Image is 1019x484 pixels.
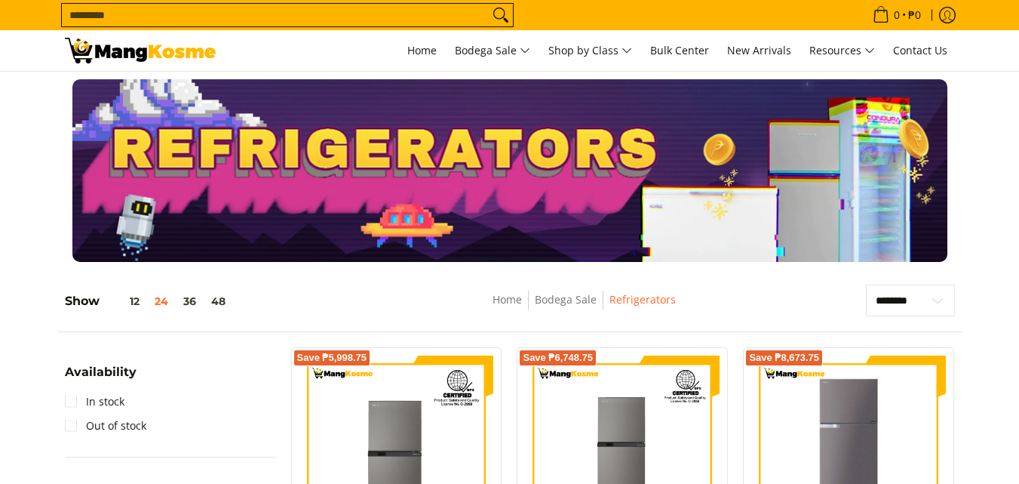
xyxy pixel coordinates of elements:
a: Bulk Center [643,30,717,71]
button: 48 [204,295,233,307]
span: 0 [892,10,902,20]
a: Home [493,292,522,307]
a: Out of stock [65,414,146,438]
span: ₱0 [906,10,923,20]
a: Contact Us [885,30,955,71]
span: Bulk Center [650,43,709,57]
span: Home [407,43,437,57]
button: 36 [176,295,204,307]
a: New Arrivals [720,30,799,71]
nav: Main Menu [231,30,955,71]
span: Save ₱8,673.75 [749,353,819,362]
summary: Open [65,366,137,390]
span: • [868,7,925,23]
a: Resources [802,30,882,71]
a: In stock [65,390,124,414]
span: Shop by Class [548,42,632,60]
button: Search [489,4,513,26]
a: Bodega Sale [447,30,538,71]
span: Save ₱6,748.75 [523,353,593,362]
h5: Show [65,294,233,309]
a: Home [400,30,444,71]
a: Refrigerators [609,292,676,307]
button: 12 [100,295,147,307]
img: Bodega Sale Refrigerator l Mang Kosme: Home Appliances Warehouse Sale | Page 2 [65,38,216,63]
span: Availability [65,366,137,378]
button: 24 [147,295,176,307]
a: Shop by Class [541,30,640,71]
span: New Arrivals [727,43,791,57]
span: Bodega Sale [455,42,530,60]
span: Save ₱5,998.75 [297,353,367,362]
nav: Breadcrumbs [382,291,786,325]
span: Contact Us [893,43,947,57]
span: Resources [809,42,875,60]
a: Bodega Sale [535,292,597,307]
